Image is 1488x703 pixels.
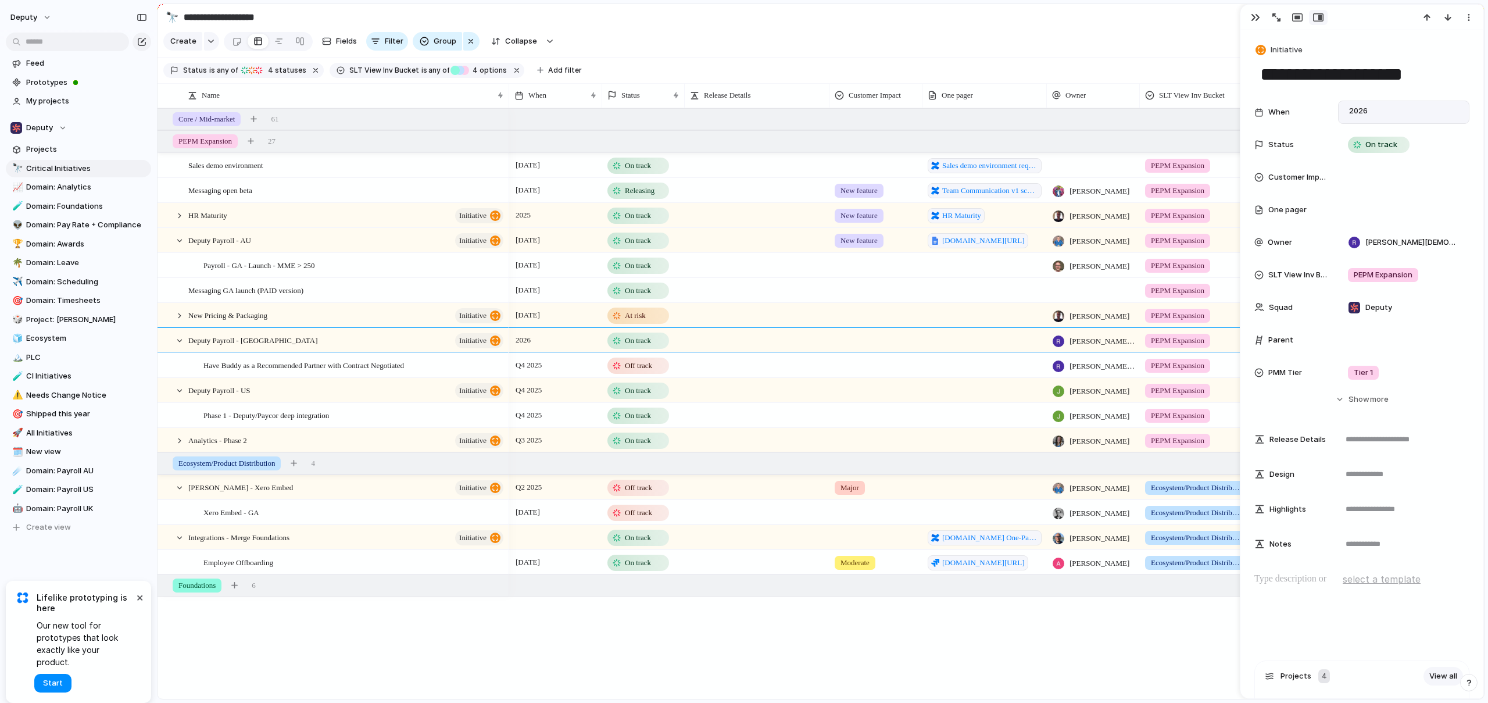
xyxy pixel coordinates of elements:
[166,9,178,25] div: 🔭
[188,283,303,297] span: Messaging GA launch (PAID version)
[10,352,22,363] button: 🏔️
[6,405,151,423] div: 🎯Shipped this year
[6,55,151,72] a: Feed
[12,181,20,194] div: 📈
[513,505,543,519] span: [DATE]
[239,64,309,77] button: 4 statuses
[26,446,147,458] span: New view
[1069,235,1129,247] span: [PERSON_NAME]
[1069,436,1129,447] span: [PERSON_NAME]
[10,314,22,326] button: 🎲
[203,555,273,569] span: Employee Offboarding
[1069,311,1129,322] span: [PERSON_NAME]
[6,349,151,366] div: 🏔️PLC
[6,92,151,110] a: My projects
[505,35,537,47] span: Collapse
[625,210,651,222] span: On track
[12,445,20,459] div: 🗓️
[10,370,22,382] button: 🧪
[264,65,306,76] span: statuses
[1268,139,1294,151] span: Status
[203,408,329,422] span: Phase 1 - Deputy/Paycor deep integration
[840,235,878,247] span: New feature
[513,283,543,297] span: [DATE]
[1069,260,1129,272] span: [PERSON_NAME]
[928,208,985,223] a: HR Maturity
[1370,394,1389,405] span: more
[840,557,870,569] span: Moderate
[1318,669,1330,683] div: 4
[513,333,534,347] span: 2026
[625,285,651,297] span: On track
[840,185,878,197] span: New feature
[840,210,878,222] span: New feature
[625,235,651,247] span: On track
[10,257,22,269] button: 🌴
[513,183,543,197] span: [DATE]
[942,160,1038,172] span: Sales demo environment requirements
[12,294,20,308] div: 🎯
[1268,204,1307,216] span: One pager
[178,113,235,125] span: Core / Mid-market
[625,532,651,544] span: On track
[163,32,202,51] button: Create
[1268,106,1290,118] span: When
[513,480,545,494] span: Q2 2025
[37,593,134,613] span: Lifelike prototyping is here
[26,503,147,515] span: Domain: Payroll UK
[252,580,256,591] span: 6
[625,507,652,519] span: Off track
[1069,483,1129,494] span: [PERSON_NAME]
[1151,335,1204,347] span: PEPM Expansion
[1271,44,1303,56] span: Initiative
[625,160,651,172] span: On track
[6,311,151,329] a: 🎲Project: [PERSON_NAME]
[6,160,151,177] a: 🔭Critical Initiatives
[26,95,147,107] span: My projects
[6,462,151,480] a: ☄️Domain: Payroll AU
[459,530,487,546] span: initiative
[1151,285,1204,297] span: PEPM Expansion
[178,580,216,591] span: Foundations
[10,390,22,401] button: ⚠️
[12,219,20,232] div: 👽
[459,333,487,349] span: initiative
[26,238,147,250] span: Domain: Awards
[10,484,22,495] button: 🧪
[10,12,37,23] span: deputy
[455,383,503,398] button: initiative
[10,219,22,231] button: 👽
[1151,210,1204,222] span: PEPM Expansion
[548,65,582,76] span: Add filter
[6,481,151,498] div: 🧪Domain: Payroll US
[12,483,20,497] div: 🧪
[1069,361,1135,372] span: [PERSON_NAME][DEMOGRAPHIC_DATA]
[12,199,20,213] div: 🧪
[202,90,220,101] span: Name
[513,308,543,322] span: [DATE]
[209,65,215,76] span: is
[459,383,487,399] span: initiative
[271,113,278,125] span: 61
[215,65,238,76] span: any of
[621,90,640,101] span: Status
[455,433,503,448] button: initiative
[6,330,151,347] div: 🧊Ecosystem
[10,446,22,458] button: 🗓️
[1269,434,1326,445] span: Release Details
[6,119,151,137] button: Deputy
[12,332,20,345] div: 🧊
[6,424,151,442] a: 🚀All Initiatives
[1268,334,1293,346] span: Parent
[459,433,487,449] span: initiative
[170,35,196,47] span: Create
[1254,389,1469,410] button: Showmore
[530,62,589,78] button: Add filter
[513,233,543,247] span: [DATE]
[317,32,362,51] button: Fields
[10,465,22,477] button: ☄️
[928,158,1042,173] a: Sales demo environment requirements
[12,370,20,383] div: 🧪
[203,258,314,272] span: Payroll - GA - Launch - MME > 250
[188,383,251,397] span: Deputy Payroll - US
